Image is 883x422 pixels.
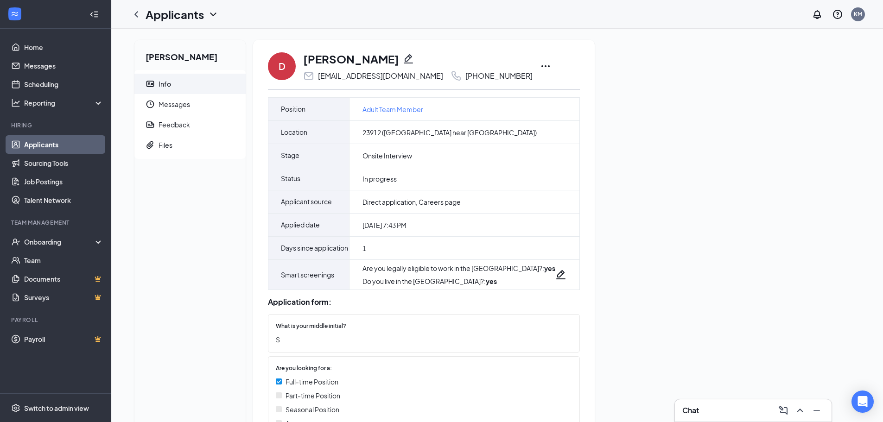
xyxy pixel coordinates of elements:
div: D [279,60,286,73]
span: [DATE] 7:43 PM [362,220,407,230]
strong: yes [486,277,497,285]
span: Direct application, Careers page [362,197,461,207]
svg: WorkstreamLogo [10,9,19,19]
svg: Report [146,120,155,129]
span: Days since application [281,237,348,259]
span: Seasonal Position [286,404,339,415]
svg: Collapse [89,10,99,19]
a: PayrollCrown [24,330,103,348]
strong: yes [544,264,555,272]
div: Application form: [268,297,580,307]
div: KM [854,10,862,18]
span: Part-time Position [286,391,340,401]
div: [PHONE_NUMBER] [465,71,533,81]
div: Feedback [159,120,190,129]
button: ChevronUp [793,403,807,418]
svg: Phone [451,70,462,82]
div: Are you legally eligible to work in the [GEOGRAPHIC_DATA]? : [362,264,555,273]
div: Open Intercom Messenger [851,391,874,413]
svg: Ellipses [540,61,551,72]
div: Files [159,140,172,150]
span: 1 [362,244,366,253]
span: 23912 ([GEOGRAPHIC_DATA] near [GEOGRAPHIC_DATA]) [362,128,537,137]
h3: Chat [682,405,699,416]
span: Full-time Position [286,377,338,387]
svg: Pencil [555,269,566,280]
a: ClockMessages [134,94,246,114]
svg: Minimize [811,405,822,416]
a: Sourcing Tools [24,154,103,172]
span: Status [281,167,300,190]
a: Talent Network [24,191,103,209]
span: Onsite Interview [362,151,412,160]
svg: Clock [146,100,155,109]
span: Messages [159,94,238,114]
a: PaperclipFiles [134,135,246,155]
span: Location [281,121,307,144]
a: SurveysCrown [24,288,103,307]
a: Adult Team Member [362,104,423,114]
a: Applicants [24,135,103,154]
svg: ChevronDown [208,9,219,20]
a: Scheduling [24,75,103,94]
div: Payroll [11,316,102,324]
div: Switch to admin view [24,403,89,413]
svg: UserCheck [11,237,20,246]
svg: Notifications [812,9,823,20]
h2: [PERSON_NAME] [134,40,246,70]
a: ContactCardInfo [134,74,246,94]
span: Stage [281,144,299,167]
span: Smart screenings [281,264,334,286]
a: Team [24,251,103,270]
span: Are you looking for a: [276,364,332,373]
span: What is your middle initial? [276,322,346,331]
a: ReportFeedback [134,114,246,135]
button: Minimize [809,403,824,418]
svg: Email [303,70,314,82]
div: Hiring [11,121,102,129]
a: Job Postings [24,172,103,191]
span: S [276,334,563,345]
svg: Analysis [11,98,20,107]
button: ComposeMessage [776,403,791,418]
svg: ChevronLeft [131,9,142,20]
h1: [PERSON_NAME] [303,51,399,67]
span: Applicant source [281,190,332,213]
svg: Settings [11,403,20,413]
svg: ContactCard [146,79,155,88]
svg: Paperclip [146,140,155,150]
div: Onboarding [24,237,95,246]
div: [EMAIL_ADDRESS][DOMAIN_NAME] [318,71,443,81]
a: DocumentsCrown [24,270,103,288]
div: Reporting [24,98,104,107]
svg: Pencil [403,53,414,64]
div: Team Management [11,219,102,227]
div: Info [159,79,171,88]
div: Do you live in the [GEOGRAPHIC_DATA]? : [362,277,555,286]
svg: ComposeMessage [778,405,789,416]
svg: ChevronUp [794,405,806,416]
span: Applied date [281,214,320,236]
span: In progress [362,174,397,183]
span: Position [281,98,305,120]
h1: Applicants [146,6,204,22]
svg: QuestionInfo [832,9,843,20]
a: Home [24,38,103,57]
a: Messages [24,57,103,75]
